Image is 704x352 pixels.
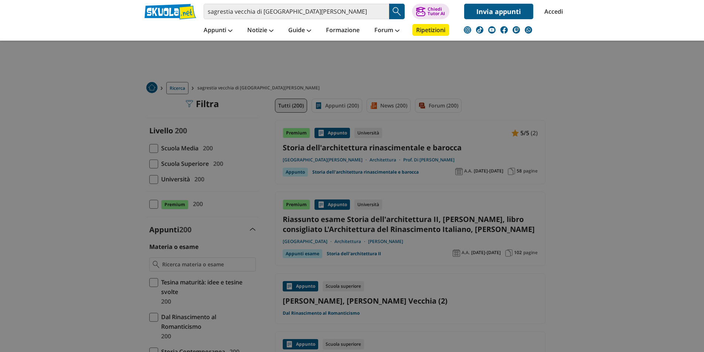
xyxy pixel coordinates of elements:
a: Formazione [324,24,361,37]
img: Cerca appunti, riassunti o versioni [391,6,402,17]
button: Search Button [389,4,405,19]
img: facebook [500,26,508,34]
a: Appunti [202,24,234,37]
a: Accedi [544,4,560,19]
a: Ripetizioni [412,24,449,36]
img: youtube [488,26,496,34]
a: Guide [286,24,313,37]
a: Notizie [245,24,275,37]
input: Cerca appunti, riassunti o versioni [204,4,389,19]
img: tiktok [476,26,483,34]
img: twitch [513,26,520,34]
img: instagram [464,26,471,34]
div: Chiedi Tutor AI [428,7,445,16]
button: ChiediTutor AI [412,4,449,19]
a: Forum [373,24,401,37]
img: WhatsApp [525,26,532,34]
a: Invia appunti [464,4,533,19]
